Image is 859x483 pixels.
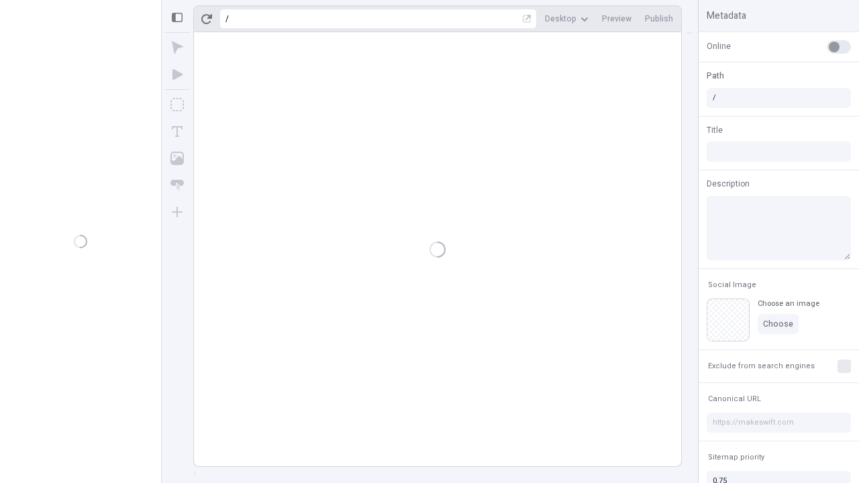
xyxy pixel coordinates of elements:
span: Desktop [545,13,576,24]
div: / [225,13,229,24]
span: Description [707,178,750,190]
button: Sitemap priority [705,449,767,466]
button: Desktop [540,9,594,29]
span: Path [707,70,724,82]
span: Title [707,124,723,136]
button: Choose [758,314,799,334]
span: Social Image [708,280,756,290]
button: Exclude from search engines [705,358,817,374]
span: Publish [645,13,673,24]
button: Text [165,119,189,144]
button: Publish [640,9,678,29]
span: Choose [763,319,793,329]
div: Choose an image [758,299,819,309]
button: Preview [597,9,637,29]
span: Preview [602,13,631,24]
span: Online [707,40,731,52]
button: Image [165,146,189,170]
span: Canonical URL [708,394,761,404]
span: Exclude from search engines [708,361,815,371]
span: Sitemap priority [708,452,764,462]
button: Box [165,93,189,117]
button: Canonical URL [705,391,764,407]
button: Button [165,173,189,197]
input: https://makeswift.com [707,413,851,433]
button: Social Image [705,277,759,293]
